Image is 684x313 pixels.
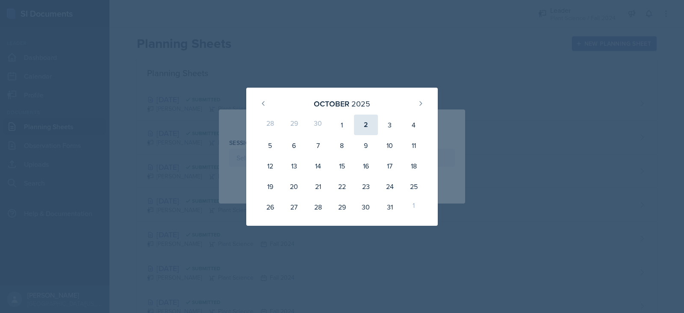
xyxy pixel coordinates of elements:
div: 10 [378,135,402,156]
div: 29 [282,115,306,135]
div: 6 [282,135,306,156]
div: October [314,98,349,109]
div: 30 [306,115,330,135]
div: 26 [258,197,282,217]
div: 16 [354,156,378,176]
div: 11 [402,135,426,156]
div: 4 [402,115,426,135]
div: 15 [330,156,354,176]
div: 14 [306,156,330,176]
div: 7 [306,135,330,156]
div: 28 [306,197,330,217]
div: 1 [330,115,354,135]
div: 12 [258,156,282,176]
div: 21 [306,176,330,197]
div: 27 [282,197,306,217]
div: 18 [402,156,426,176]
div: 29 [330,197,354,217]
div: 5 [258,135,282,156]
div: 3 [378,115,402,135]
div: 24 [378,176,402,197]
div: 19 [258,176,282,197]
div: 2025 [351,98,370,109]
div: 9 [354,135,378,156]
div: 28 [258,115,282,135]
div: 13 [282,156,306,176]
div: 20 [282,176,306,197]
div: 2 [354,115,378,135]
div: 1 [402,197,426,217]
div: 8 [330,135,354,156]
div: 30 [354,197,378,217]
div: 31 [378,197,402,217]
div: 25 [402,176,426,197]
div: 17 [378,156,402,176]
div: 22 [330,176,354,197]
div: 23 [354,176,378,197]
